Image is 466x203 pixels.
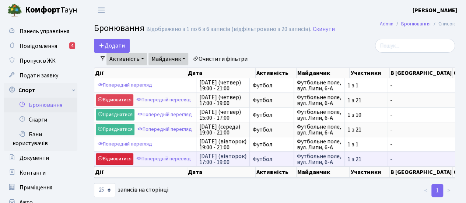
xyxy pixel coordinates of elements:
span: Бронювання [94,22,144,35]
span: [DATE] (четвер) 19:00 - 21:00 [199,80,246,91]
th: Активність [256,167,297,178]
span: Футбольне поле, вул. Липи, 6-А [297,80,341,91]
a: Попередній перегляд [96,139,154,150]
a: Приєднатися [96,124,134,135]
a: Панель управління [4,24,77,39]
span: Контакти [20,169,46,177]
a: Попередній перегляд [134,153,193,165]
a: Очистити фільтри [190,53,250,65]
span: - [390,141,457,147]
span: Таун [25,4,77,17]
span: Футбольне поле, вул. Липи, 6-А [297,94,341,106]
a: Попередній перегляд [96,80,154,91]
th: В [GEOGRAPHIC_DATA] [390,68,453,78]
a: Попередній перегляд [136,124,194,135]
span: 1 з 10 [347,112,384,118]
span: Футбол [253,97,291,103]
th: Дата [187,167,256,178]
a: Контакти [4,165,77,180]
nav: breadcrumb [369,16,466,32]
a: Скинути [313,26,335,33]
a: Активність [106,53,147,65]
span: Пропуск в ЖК [20,57,56,65]
input: Пошук... [375,39,455,53]
span: 1 з 21 [347,127,384,133]
a: Попередній перегляд [134,94,193,106]
a: Скарги [4,112,77,127]
a: [PERSON_NAME] [413,6,457,15]
span: 1 з 1 [347,141,384,147]
span: Футбол [253,83,291,88]
span: [DATE] (середа) 19:00 - 21:00 [199,124,246,136]
img: logo.png [7,3,22,18]
div: Відображено з 1 по 6 з 6 записів (відфільтровано з 20 записів). [146,26,311,33]
span: Футбол [253,127,291,133]
a: Пропуск в ЖК [4,53,77,68]
span: - [390,112,457,118]
span: [DATE] (вівторок) 17:00 - 19:00 [199,153,246,165]
span: Повідомлення [20,42,57,50]
span: Футбольне поле, вул. Липи, 6-А [297,153,341,165]
a: Повідомлення4 [4,39,77,53]
a: 1 [431,184,443,197]
a: Відмовитися [96,94,133,106]
b: Комфорт [25,4,60,16]
button: Переключити навігацію [92,4,111,16]
b: [PERSON_NAME] [413,6,457,14]
a: Спорт [4,83,77,98]
span: Футбольне поле, вул. Липи, 6-А [297,124,341,136]
span: Документи [20,154,49,162]
span: [DATE] (четвер) 15:00 - 17:00 [199,109,246,121]
span: 1 з 21 [347,97,384,103]
span: Футбольне поле, вул. Липи, 6-А [297,109,341,121]
th: Участники [350,167,390,178]
th: Активність [256,68,297,78]
span: Футбольне поле, вул. Липи, 6-А [297,139,341,150]
div: 4 [69,42,75,49]
span: Приміщення [20,183,52,192]
li: Список [431,20,455,28]
span: - [390,83,457,88]
a: Майданчик [148,53,188,65]
a: Документи [4,151,77,165]
a: Відмовитися [96,153,133,165]
span: Футбол [253,156,291,162]
th: Участники [350,68,390,78]
a: Попередній перегляд [136,109,194,120]
select: записів на сторінці [94,183,115,197]
a: Бани користувачів [4,127,77,151]
a: Бронювання [401,20,431,28]
th: Майданчик [297,68,350,78]
a: Подати заявку [4,68,77,83]
span: - [390,97,457,103]
span: Панель управління [20,27,69,35]
button: Додати [94,39,130,53]
th: Дії [94,167,187,178]
span: - [390,127,457,133]
span: [DATE] (четвер) 17:00 - 19:00 [199,94,246,106]
label: записів на сторінці [94,183,168,197]
a: Приміщення [4,180,77,195]
span: [DATE] (вівторок) 19:00 - 21:00 [199,139,246,150]
span: Футбол [253,141,291,147]
span: - [390,156,457,162]
span: Подати заявку [20,71,58,80]
th: Майданчик [297,167,350,178]
span: 1 з 21 [347,156,384,162]
a: Приєднатися [96,109,134,120]
a: Бронювання [4,98,77,112]
span: Футбол [253,112,291,118]
span: 1 з 1 [347,83,384,88]
a: Admin [380,20,393,28]
th: В [GEOGRAPHIC_DATA] [390,167,453,178]
th: Дата [187,68,256,78]
th: Дії [94,68,187,78]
